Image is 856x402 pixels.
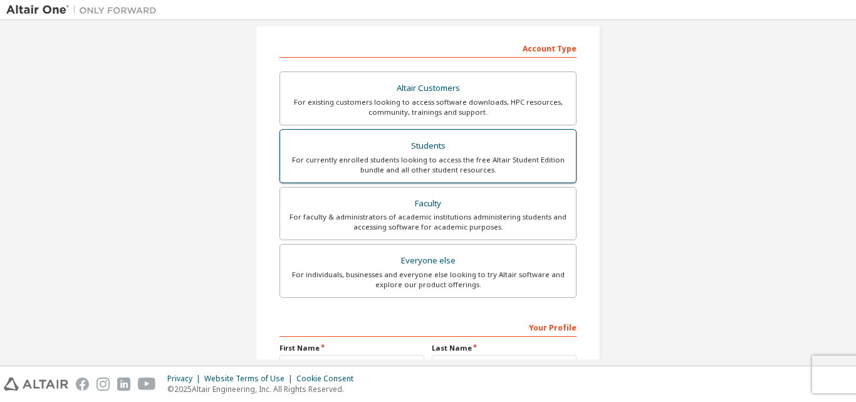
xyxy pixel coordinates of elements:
div: For individuals, businesses and everyone else looking to try Altair software and explore our prod... [288,270,568,290]
div: For currently enrolled students looking to access the free Altair Student Edition bundle and all ... [288,155,568,175]
div: Website Terms of Use [204,374,296,384]
img: Altair One [6,4,163,16]
div: Privacy [167,374,204,384]
img: youtube.svg [138,378,156,391]
div: Altair Customers [288,80,568,97]
p: © 2025 Altair Engineering, Inc. All Rights Reserved. [167,384,361,394]
div: Everyone else [288,252,568,270]
label: First Name [279,343,424,353]
div: Cookie Consent [296,374,361,384]
div: For existing customers looking to access software downloads, HPC resources, community, trainings ... [288,97,568,117]
div: Faculty [288,195,568,213]
img: linkedin.svg [117,378,130,391]
div: Account Type [279,38,577,58]
img: altair_logo.svg [4,378,68,391]
div: For faculty & administrators of academic institutions administering students and accessing softwa... [288,212,568,232]
img: facebook.svg [76,378,89,391]
div: Students [288,137,568,155]
label: Last Name [432,343,577,353]
img: instagram.svg [97,378,110,391]
div: Your Profile [279,317,577,337]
